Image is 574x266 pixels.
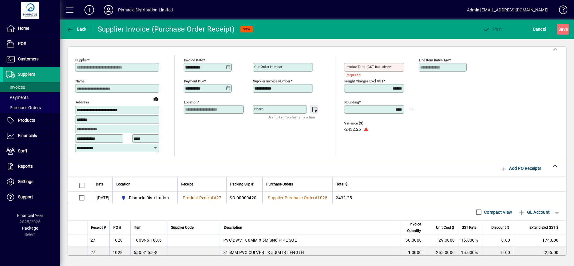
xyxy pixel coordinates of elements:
div: Supplier Invoice (Purchase Order Receipt) [98,24,234,34]
td: 15.000% [458,246,482,258]
span: 1028 [317,195,327,200]
a: View on map [151,94,161,103]
td: 29.0000 [425,234,458,246]
mat-label: Location [184,100,197,104]
mat-label: Invoice Total (GST inclusive) [346,65,390,69]
mat-label: Notes [254,107,264,111]
span: Add PO Receipts [500,164,541,173]
span: Purchase Orders [6,105,41,110]
span: P [493,27,496,32]
td: 1740.00 [513,234,566,246]
span: Total $ [336,181,347,188]
td: 27 [87,234,109,246]
span: Customers [18,57,38,61]
div: 100SN6.100.6 [134,237,162,243]
td: 27 [87,246,109,258]
div: Date [96,181,109,188]
span: Staff [18,148,27,153]
span: Reports [18,164,33,169]
td: PVC DWV 100MM X 6M SN6 PIPE SOE [220,234,401,246]
div: 550.315.5-8 [134,249,157,255]
td: 0.00 [482,234,513,246]
mat-label: Freight charges excl GST [344,79,383,83]
span: 27 [216,195,221,200]
a: Home [3,21,60,36]
mat-hint: Use 'Enter' to start a new line [268,114,315,121]
mat-label: Line item rates are [419,58,449,62]
td: 15.000% [458,234,482,246]
span: Variance ($) [344,121,380,125]
button: Cancel [531,24,548,35]
span: # [315,195,317,200]
td: 1.0000 [401,246,425,258]
td: 60.0000 [401,234,425,246]
span: Invoices [6,85,25,90]
button: Add PO Receipts [498,163,544,174]
button: Profile [99,5,118,15]
span: -2432.25 [344,127,361,132]
mat-label: Payment due [184,79,204,83]
a: Financials [3,128,60,143]
span: Cancel [533,24,546,34]
span: Products [18,118,35,123]
span: Supplier Code [171,224,194,231]
td: 1028 [109,246,130,258]
span: POS [18,41,26,46]
div: Pinnacle Distribution Limited [118,5,173,15]
span: Pinnacle Distribution [129,195,169,201]
span: Financials [18,133,37,138]
span: Home [18,26,29,31]
span: Suppliers [18,72,35,77]
span: Item [134,224,142,231]
span: Invoice Quantity [405,221,421,234]
button: GL Account [515,207,553,218]
span: # [214,195,216,200]
mat-label: Invoice date [184,58,203,62]
td: 315MM PVC CULVERT X 5.8MTR LENGTH [220,246,401,258]
a: Settings [3,174,60,189]
a: Product Receipt#27 [181,194,224,201]
span: Pinnacle Distribution [119,194,171,201]
mat-label: Supplier [75,58,88,62]
span: Supplier Purchase Order [268,195,315,200]
span: Package [22,226,38,231]
app-page-header-button: Back [60,24,93,35]
span: GL Account [518,207,550,217]
span: Packing Slip # [230,181,253,188]
span: Discount % [491,224,509,231]
td: 0.00 [482,246,513,258]
a: Purchase Orders [3,102,60,113]
mat-label: Our order number [254,65,282,69]
span: Purchase Orders [266,181,293,188]
span: Support [18,194,33,199]
span: Receipt # [91,224,106,231]
a: Knowledge Base [554,1,566,21]
a: Staff [3,144,60,159]
span: NEW [243,27,250,31]
td: 255.00 [513,246,566,258]
span: S [558,27,561,32]
div: Admin [EMAIL_ADDRESS][DOMAIN_NAME] [467,5,548,15]
a: Payments [3,92,60,102]
a: Support [3,190,60,205]
button: Back [65,24,88,35]
span: PO # [113,224,121,231]
mat-label: Rounding [344,100,359,104]
label: Compact View [483,209,512,215]
span: [DATE] [97,195,110,201]
td: 1028 [109,234,130,246]
a: Invoices [3,82,60,92]
div: Receipt [181,181,223,188]
span: Description [224,224,242,231]
span: Location [116,181,130,188]
span: Settings [18,179,33,184]
span: Product Receipt [183,195,214,200]
a: Reports [3,159,60,174]
a: Products [3,113,60,128]
span: GST Rate [462,224,476,231]
span: Receipt [181,181,193,188]
td: 255.0000 [425,246,458,258]
a: POS [3,36,60,51]
mat-label: Name [75,79,84,83]
span: Unit Cost $ [436,224,454,231]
